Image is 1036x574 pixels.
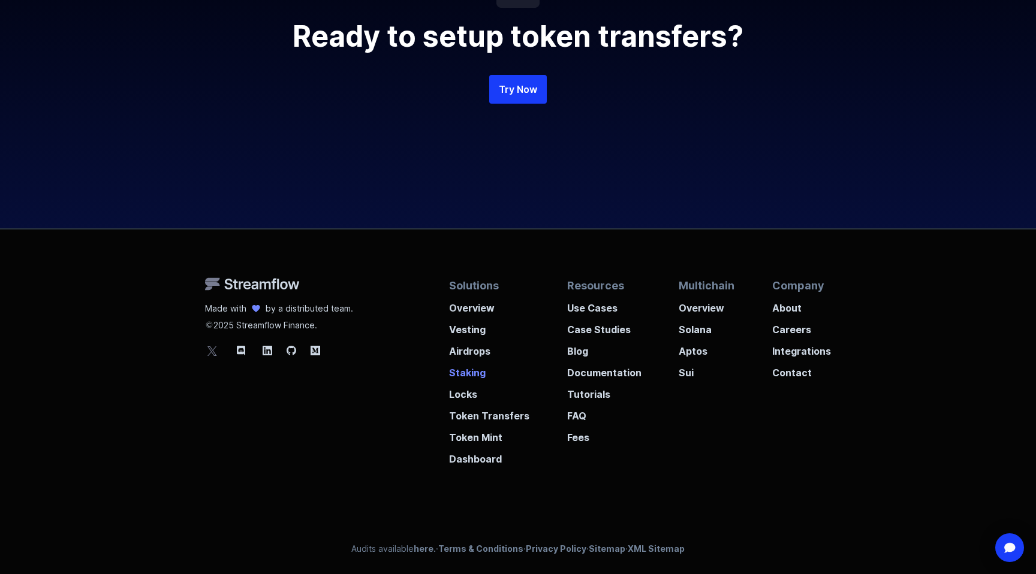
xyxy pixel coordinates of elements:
[414,543,436,554] a: here.
[449,337,529,358] a: Airdrops
[449,277,529,294] p: Solutions
[772,315,831,337] a: Careers
[567,337,642,358] a: Blog
[266,303,353,315] p: by a distributed team.
[679,277,734,294] p: Multichain
[230,22,806,51] h2: Ready to setup token transfers?
[489,75,547,104] a: Try Now
[772,337,831,358] a: Integrations
[449,423,529,445] a: Token Mint
[449,401,529,423] a: Token Transfers
[679,294,734,315] a: Overview
[205,315,353,331] p: 2025 Streamflow Finance.
[679,358,734,380] a: Sui
[567,423,642,445] a: Fees
[567,277,642,294] p: Resources
[449,445,529,466] a: Dashboard
[449,380,529,401] a: Locks
[351,543,685,555] p: Audits available · · · ·
[628,543,685,554] a: XML Sitemap
[567,315,642,337] a: Case Studies
[995,533,1024,562] div: Open Intercom Messenger
[205,303,246,315] p: Made with
[449,358,529,380] a: Staking
[772,277,831,294] p: Company
[205,277,300,291] img: Streamflow Logo
[526,543,586,554] a: Privacy Policy
[772,294,831,315] a: About
[679,315,734,337] a: Solana
[449,315,529,337] a: Vesting
[438,543,523,554] a: Terms & Conditions
[567,294,642,315] a: Use Cases
[772,358,831,380] a: Contact
[679,337,734,358] a: Aptos
[589,543,625,554] a: Sitemap
[567,380,642,401] a: Tutorials
[449,294,529,315] a: Overview
[567,401,642,423] a: FAQ
[567,358,642,380] a: Documentation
